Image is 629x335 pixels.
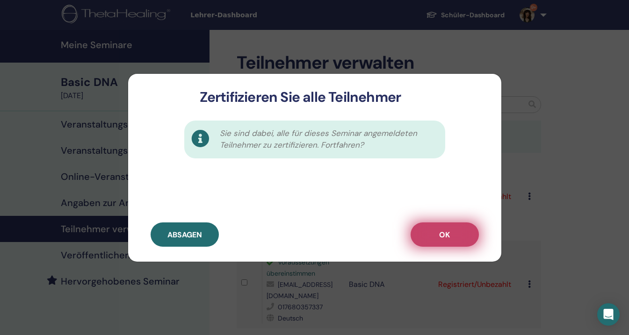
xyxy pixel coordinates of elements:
div: Open Intercom Messenger [597,303,620,326]
span: Absagen [167,230,202,240]
button: OK [411,222,479,247]
span: Sie sind dabei, alle für dieses Seminar angemeldeten Teilnehmer zu zertifizieren. Fortfahren? [220,128,435,151]
button: Absagen [151,222,219,247]
span: OK [439,230,450,240]
h3: Zertifizieren Sie alle Teilnehmer [143,89,458,106]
